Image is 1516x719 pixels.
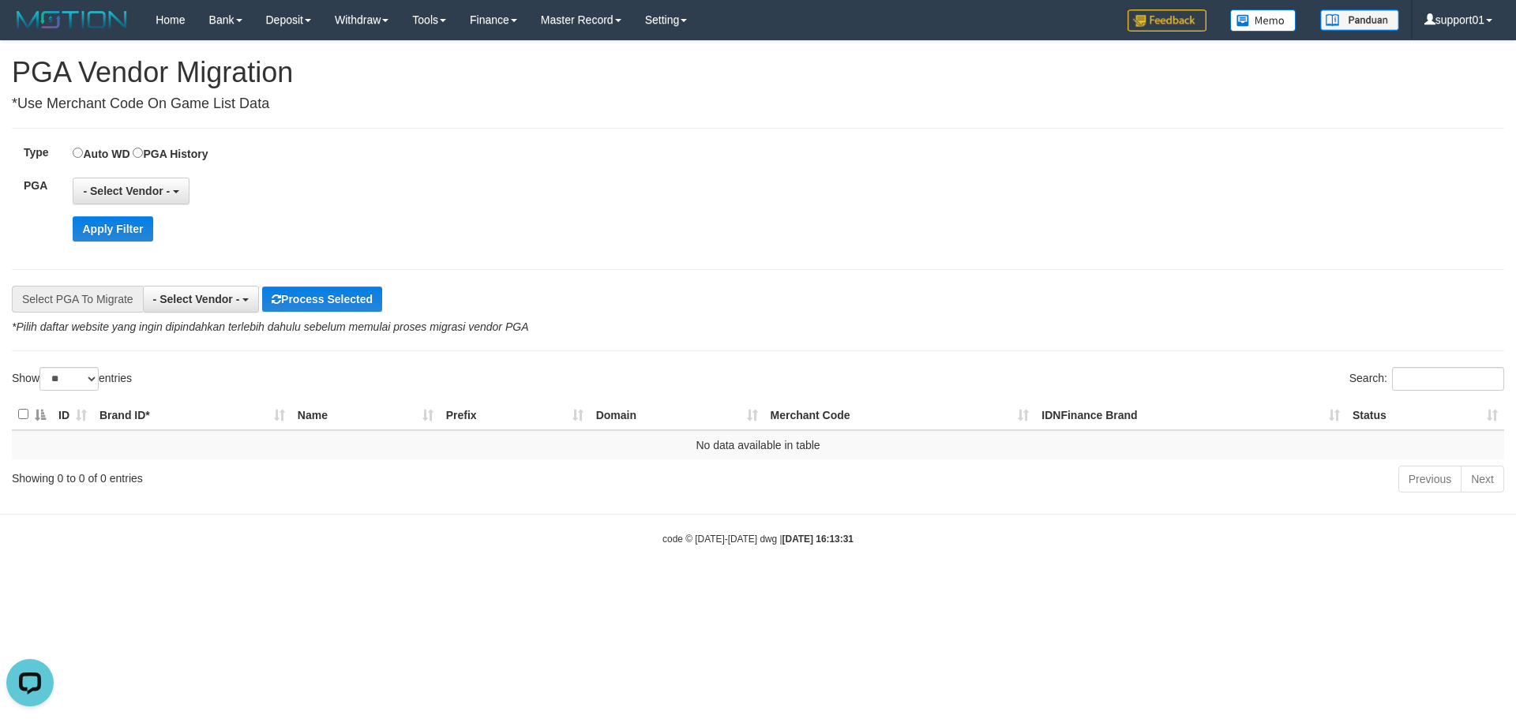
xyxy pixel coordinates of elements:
[133,144,208,162] label: PGA History
[590,399,764,430] th: Domain: activate to sort column ascending
[1461,466,1504,492] a: Next
[39,367,99,391] select: Showentries
[1398,466,1462,492] a: Previous
[12,8,132,32] img: MOTION_logo.png
[12,286,143,313] div: Select PGA To Migrate
[782,534,854,545] strong: [DATE] 16:13:31
[12,178,73,193] label: PGA
[73,178,189,204] button: - Select Vendor -
[6,6,54,54] button: Open LiveChat chat widget
[662,534,854,545] small: code © [DATE]-[DATE] dwg |
[1230,9,1296,32] img: Button%20Memo.svg
[1346,399,1504,430] th: Status: activate to sort column ascending
[12,96,1504,112] h4: *Use Merchant Code On Game List Data
[143,286,260,313] button: - Select Vendor -
[291,399,440,430] th: Name: activate to sort column ascending
[12,144,73,160] label: Type
[12,367,132,391] label: Show entries
[1392,367,1504,391] input: Search:
[1320,9,1399,31] img: panduan.png
[153,293,240,305] span: - Select Vendor -
[73,144,129,162] label: Auto WD
[12,430,1504,459] td: No data available in table
[52,399,93,430] th: ID: activate to sort column ascending
[262,286,382,312] button: Process Selected
[440,399,590,430] th: Prefix: activate to sort column ascending
[12,57,1504,88] h1: PGA Vendor Migration
[1128,9,1206,32] img: Feedback.jpg
[12,320,528,333] i: *Pilih daftar website yang ingin dipindahkan terlebih dahulu sebelum memulai proses migrasi vendo...
[1035,399,1346,430] th: IDNFinance Brand: activate to sort column ascending
[12,464,620,486] div: Showing 0 to 0 of 0 entries
[73,148,83,158] input: Auto WD
[83,185,170,197] span: - Select Vendor -
[73,216,152,242] button: Apply Filter
[93,399,291,430] th: Brand ID*: activate to sort column ascending
[1349,367,1504,391] label: Search:
[133,148,143,158] input: PGA History
[764,399,1036,430] th: Merchant Code: activate to sort column ascending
